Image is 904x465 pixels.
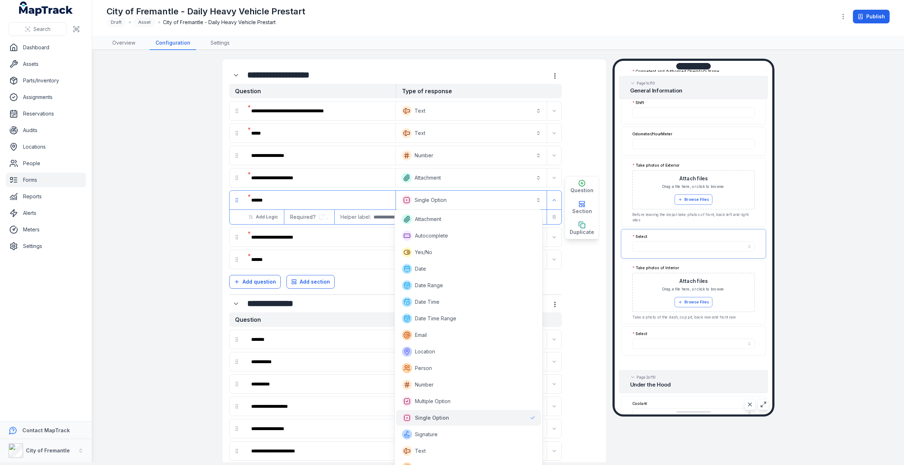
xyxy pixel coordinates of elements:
[415,431,438,438] span: Signature
[256,214,278,220] span: Add Logic
[415,331,427,339] span: Email
[397,192,545,208] button: Single Option
[244,211,282,223] button: Add Logic
[565,176,599,197] button: Question
[318,214,329,220] input: :r2l8r:-form-item-label
[565,197,599,218] button: Section
[415,265,426,272] span: Date
[415,232,448,239] span: Autocomplete
[415,447,426,455] span: Text
[415,365,432,372] span: Person
[415,216,441,223] span: Attachment
[572,208,592,215] span: Section
[570,229,594,236] span: Duplicate
[415,298,439,306] span: Date Time
[290,214,318,220] span: Required?
[415,414,449,421] span: Single Option
[415,282,443,289] span: Date Range
[340,213,371,221] span: Helper label:
[415,315,456,322] span: Date Time Range
[415,398,451,405] span: Multiple Option
[565,218,599,239] button: Duplicate
[415,381,434,388] span: Number
[415,348,435,355] span: Location
[570,187,593,194] span: Question
[415,249,432,256] span: Yes/No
